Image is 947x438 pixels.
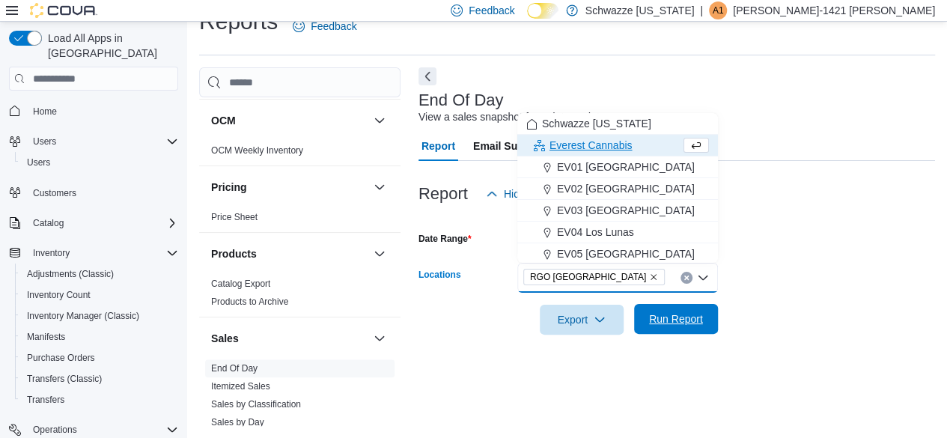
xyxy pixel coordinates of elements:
[21,153,178,171] span: Users
[211,279,270,289] a: Catalog Export
[418,269,461,281] label: Locations
[211,246,368,261] button: Products
[199,142,401,165] div: OCM
[21,328,71,346] a: Manifests
[517,156,718,178] button: EV01 [GEOGRAPHIC_DATA]
[542,116,651,131] span: Schwazze [US_STATE]
[21,265,120,283] a: Adjustments (Classic)
[211,399,301,410] a: Sales by Classification
[27,394,64,406] span: Transfers
[469,3,514,18] span: Feedback
[21,286,97,304] a: Inventory Count
[211,212,258,222] a: Price Sheet
[3,100,184,121] button: Home
[21,307,178,325] span: Inventory Manager (Classic)
[549,138,633,153] span: Everest Cannabis
[21,153,56,171] a: Users
[199,275,401,317] div: Products
[199,208,401,232] div: Pricing
[517,243,718,265] button: EV05 [GEOGRAPHIC_DATA]
[517,113,718,135] button: Schwazze [US_STATE]
[211,331,239,346] h3: Sales
[733,1,935,19] p: [PERSON_NAME]-1421 [PERSON_NAME]
[21,349,178,367] span: Purchase Orders
[33,187,76,199] span: Customers
[211,113,368,128] button: OCM
[33,106,57,118] span: Home
[634,304,718,334] button: Run Report
[27,310,139,322] span: Inventory Manager (Classic)
[530,270,646,285] span: RGO [GEOGRAPHIC_DATA]
[27,103,63,121] a: Home
[557,159,695,174] span: EV01 [GEOGRAPHIC_DATA]
[211,381,270,392] a: Itemized Sales
[473,131,568,161] span: Email Subscription
[15,326,184,347] button: Manifests
[33,136,56,147] span: Users
[15,347,184,368] button: Purchase Orders
[371,329,389,347] button: Sales
[418,185,468,203] h3: Report
[211,417,264,428] a: Sales by Day
[21,265,178,283] span: Adjustments (Classic)
[3,243,184,264] button: Inventory
[371,245,389,263] button: Products
[557,225,634,240] span: EV04 Los Lunas
[418,91,504,109] h3: End Of Day
[15,264,184,285] button: Adjustments (Classic)
[557,203,695,218] span: EV03 [GEOGRAPHIC_DATA]
[27,352,95,364] span: Purchase Orders
[504,186,582,201] span: Hide Parameters
[21,391,178,409] span: Transfers
[27,289,91,301] span: Inventory Count
[211,380,270,392] span: Itemized Sales
[199,7,278,37] h1: Reports
[27,133,62,150] button: Users
[418,109,638,125] div: View a sales snapshot for a date or date range.
[211,363,258,374] a: End Of Day
[27,373,102,385] span: Transfers (Classic)
[557,181,695,196] span: EV02 [GEOGRAPHIC_DATA]
[15,389,184,410] button: Transfers
[27,214,178,232] span: Catalog
[287,11,362,41] a: Feedback
[517,135,718,156] button: Everest Cannabis
[371,178,389,196] button: Pricing
[33,247,70,259] span: Inventory
[27,184,82,202] a: Customers
[15,152,184,173] button: Users
[21,370,178,388] span: Transfers (Classic)
[27,244,178,262] span: Inventory
[33,424,77,436] span: Operations
[480,179,588,209] button: Hide Parameters
[15,305,184,326] button: Inventory Manager (Classic)
[15,285,184,305] button: Inventory Count
[585,1,695,19] p: Schwazze [US_STATE]
[418,233,472,245] label: Date Range
[523,269,665,285] span: RGO 6 Northeast Heights
[27,133,178,150] span: Users
[697,272,709,284] button: Close list of options
[211,416,264,428] span: Sales by Day
[3,182,184,204] button: Customers
[527,3,558,19] input: Dark Mode
[211,278,270,290] span: Catalog Export
[709,1,727,19] div: Amanda-1421 Lyons
[421,131,455,161] span: Report
[649,273,658,282] button: Remove RGO 6 Northeast Heights from selection in this group
[21,349,101,367] a: Purchase Orders
[211,180,368,195] button: Pricing
[21,286,178,304] span: Inventory Count
[713,1,724,19] span: A1
[211,211,258,223] span: Price Sheet
[27,244,76,262] button: Inventory
[211,113,236,128] h3: OCM
[27,183,178,202] span: Customers
[211,331,368,346] button: Sales
[21,307,145,325] a: Inventory Manager (Classic)
[649,311,703,326] span: Run Report
[517,200,718,222] button: EV03 [GEOGRAPHIC_DATA]
[557,246,695,261] span: EV05 [GEOGRAPHIC_DATA]
[211,296,288,307] a: Products to Archive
